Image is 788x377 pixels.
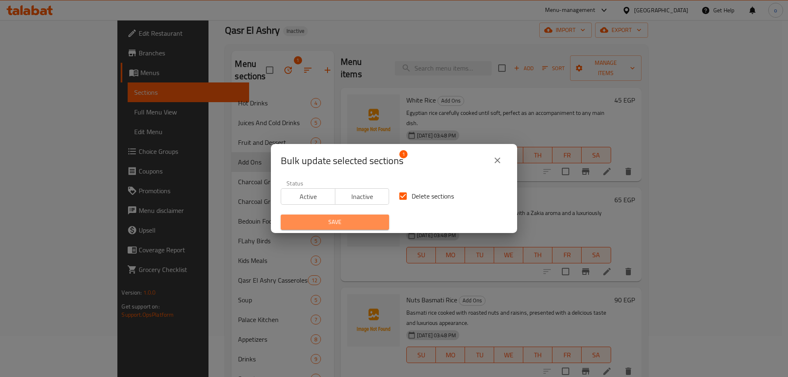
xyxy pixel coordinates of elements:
[284,191,332,203] span: Active
[488,151,507,170] button: close
[281,154,403,167] span: Selected section count
[281,215,389,230] button: Save
[335,188,389,205] button: Inactive
[412,191,454,201] span: Delete sections
[287,217,383,227] span: Save
[339,191,386,203] span: Inactive
[399,150,408,158] span: 1
[281,188,335,205] button: Active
